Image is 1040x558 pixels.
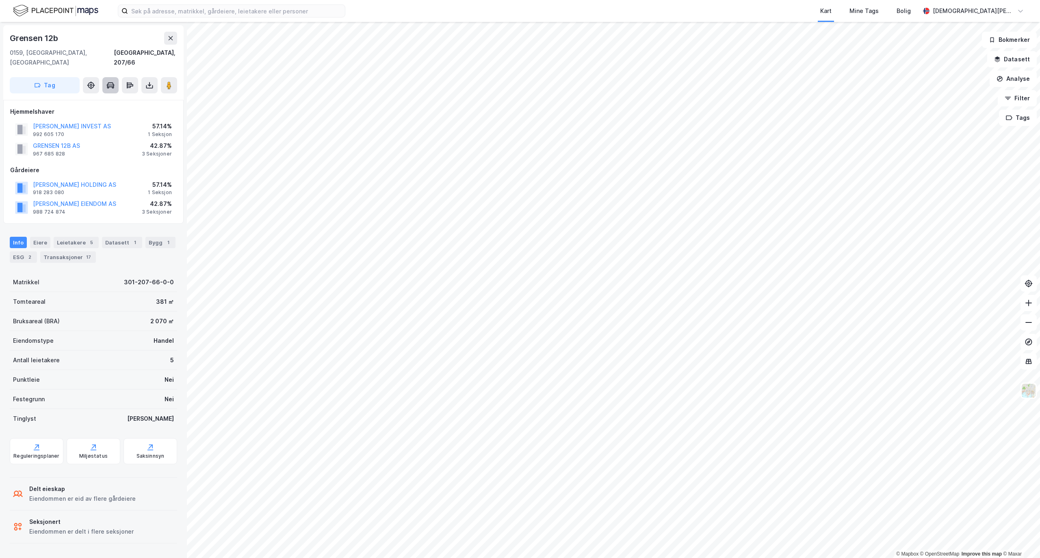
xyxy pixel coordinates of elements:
div: 3 Seksjoner [142,209,172,215]
div: 1 Seksjon [148,189,172,196]
div: Tomteareal [13,297,45,307]
button: Tag [10,77,80,93]
div: Nei [165,375,174,385]
div: Transaksjoner [40,251,96,263]
div: [GEOGRAPHIC_DATA], 207/66 [114,48,177,67]
iframe: Chat Widget [999,519,1040,558]
div: Matrikkel [13,277,39,287]
div: Eiendommen er delt i flere seksjoner [29,527,134,536]
div: Reguleringsplaner [13,453,59,459]
div: 1 [131,238,139,247]
div: 918 283 080 [33,189,64,196]
div: 301-207-66-0-0 [124,277,174,287]
div: 967 685 828 [33,151,65,157]
div: Eiendommen er eid av flere gårdeiere [29,494,136,504]
div: 992 605 170 [33,131,64,138]
div: [PERSON_NAME] [127,414,174,424]
div: 57.14% [148,180,172,190]
div: Gårdeiere [10,165,177,175]
div: Punktleie [13,375,40,385]
div: Mine Tags [849,6,879,16]
div: Info [10,237,27,248]
div: Kontrollprogram for chat [999,519,1040,558]
div: 0159, [GEOGRAPHIC_DATA], [GEOGRAPHIC_DATA] [10,48,114,67]
div: Festegrunn [13,394,45,404]
div: Antall leietakere [13,355,60,365]
button: Filter [998,90,1037,106]
div: 2 070 ㎡ [150,316,174,326]
a: Improve this map [962,551,1002,557]
div: Leietakere [54,237,99,248]
input: Søk på adresse, matrikkel, gårdeiere, leietakere eller personer [128,5,345,17]
div: 3 Seksjoner [142,151,172,157]
div: 42.87% [142,141,172,151]
button: Analyse [990,71,1037,87]
div: 5 [170,355,174,365]
div: 1 Seksjon [148,131,172,138]
div: Kart [820,6,832,16]
div: Bolig [897,6,911,16]
div: ESG [10,251,37,263]
div: 17 [84,253,93,261]
a: OpenStreetMap [920,551,960,557]
div: 42.87% [142,199,172,209]
div: 2 [26,253,34,261]
div: Nei [165,394,174,404]
div: Saksinnsyn [136,453,165,459]
div: Handel [154,336,174,346]
div: 381 ㎡ [156,297,174,307]
div: Bygg [145,237,175,248]
img: Z [1021,383,1036,398]
div: Miljøstatus [79,453,108,459]
div: 1 [164,238,172,247]
button: Tags [999,110,1037,126]
div: Delt eieskap [29,484,136,494]
div: Grensen 12b [10,32,60,45]
div: Seksjonert [29,517,134,527]
img: logo.f888ab2527a4732fd821a326f86c7f29.svg [13,4,98,18]
div: Tinglyst [13,414,36,424]
div: 57.14% [148,121,172,131]
button: Datasett [987,51,1037,67]
div: Hjemmelshaver [10,107,177,117]
div: Eiere [30,237,50,248]
div: 5 [87,238,95,247]
div: [DEMOGRAPHIC_DATA][PERSON_NAME] [933,6,1014,16]
div: 988 724 874 [33,209,65,215]
a: Mapbox [896,551,919,557]
div: Datasett [102,237,142,248]
div: Eiendomstype [13,336,54,346]
button: Bokmerker [982,32,1037,48]
div: Bruksareal (BRA) [13,316,60,326]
